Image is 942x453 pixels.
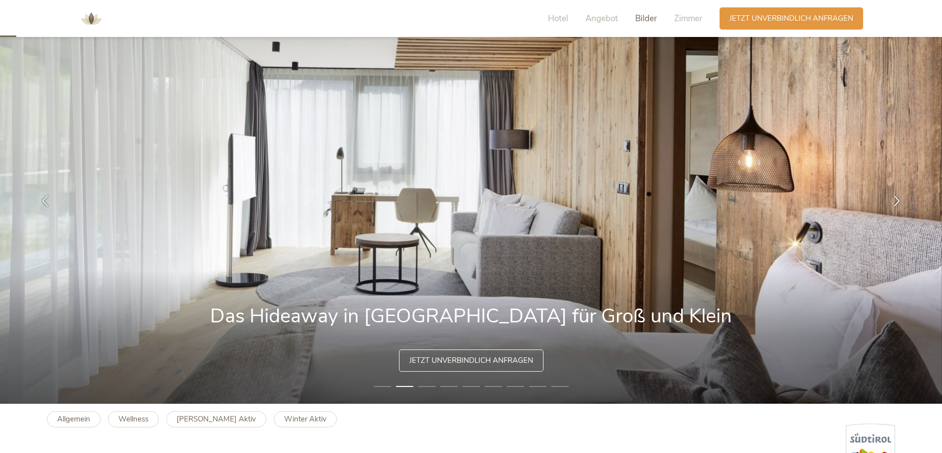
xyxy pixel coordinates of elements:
[274,411,337,427] a: Winter Aktiv
[76,15,106,22] a: AMONTI & LUNARIS Wellnessresort
[76,4,106,34] img: AMONTI & LUNARIS Wellnessresort
[108,411,159,427] a: Wellness
[47,411,101,427] a: Allgemein
[57,414,90,424] b: Allgemein
[674,13,702,24] span: Zimmer
[409,355,533,366] span: Jetzt unverbindlich anfragen
[166,411,266,427] a: [PERSON_NAME] Aktiv
[548,13,568,24] span: Hotel
[729,13,853,24] span: Jetzt unverbindlich anfragen
[284,414,326,424] b: Winter Aktiv
[635,13,657,24] span: Bilder
[118,414,148,424] b: Wellness
[585,13,618,24] span: Angebot
[177,414,256,424] b: [PERSON_NAME] Aktiv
